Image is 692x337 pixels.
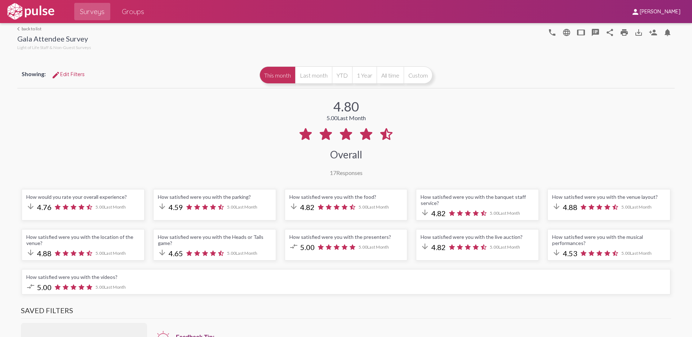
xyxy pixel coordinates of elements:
[37,249,52,258] span: 4.88
[577,28,585,37] mat-icon: tablet
[158,194,271,200] div: How satisfied were you with the parking?
[96,250,126,256] span: 5.00
[300,203,315,211] span: 4.82
[431,209,446,218] span: 4.82
[552,248,561,257] mat-icon: arrow_downward
[26,274,666,280] div: How satisfied were you with the videos?
[46,68,90,81] button: Edit FiltersEdit Filters
[74,3,110,20] a: Surveys
[630,204,652,210] span: Last Month
[352,66,377,84] button: 1 Year
[660,25,675,39] button: Bell
[17,45,91,50] span: Light of Life Staff & Non-Guest Surveys
[26,282,35,291] mat-icon: compare_arrows
[498,244,520,250] span: Last Month
[158,248,167,257] mat-icon: arrow_downward
[377,66,404,84] button: All time
[563,203,577,211] span: 4.88
[421,242,429,251] mat-icon: arrow_downward
[631,25,646,39] button: Download
[625,5,686,18] button: [PERSON_NAME]
[169,203,183,211] span: 4.59
[17,34,91,45] div: Gala Attendee Survey
[22,70,46,77] span: Showing:
[359,204,389,210] span: 5.00
[559,25,574,39] button: language
[631,8,640,16] mat-icon: person
[6,3,56,21] img: white-logo.svg
[663,28,672,37] mat-icon: Bell
[236,250,257,256] span: Last Month
[563,249,577,258] span: 4.53
[640,9,680,15] span: [PERSON_NAME]
[289,234,403,240] div: How satisfied were you with the presenters?
[289,242,298,251] mat-icon: compare_arrows
[621,204,652,210] span: 5.00
[52,71,85,78] span: Edit Filters
[169,249,183,258] span: 4.65
[259,66,295,84] button: This month
[52,71,60,79] mat-icon: Edit Filters
[490,244,520,250] span: 5.00
[330,169,336,176] span: 17
[104,204,126,210] span: Last Month
[104,284,126,290] span: Last Month
[17,27,22,31] mat-icon: arrow_back_ios
[646,25,660,39] button: Person
[330,169,363,176] div: Responses
[545,25,559,39] button: language
[295,66,332,84] button: Last month
[227,204,257,210] span: 5.00
[104,250,126,256] span: Last Month
[591,28,600,37] mat-icon: speaker_notes
[26,194,140,200] div: How would you rate your overall experience?
[367,204,389,210] span: Last Month
[330,148,362,161] div: Overall
[96,204,126,210] span: 5.00
[289,194,403,200] div: How satisfied were you with the food?
[96,284,126,290] span: 5.00
[359,244,389,250] span: 5.00
[649,28,657,37] mat-icon: Person
[332,66,352,84] button: YTD
[21,306,671,319] h3: Saved Filters
[621,250,652,256] span: 5.00
[574,25,588,39] button: tablet
[404,66,432,84] button: Custom
[421,208,429,217] mat-icon: arrow_downward
[548,28,556,37] mat-icon: language
[333,99,359,114] div: 4.80
[562,28,571,37] mat-icon: language
[327,114,366,121] div: 5.00
[634,28,643,37] mat-icon: Download
[289,202,298,211] mat-icon: arrow_downward
[337,114,366,121] span: Last Month
[367,244,389,250] span: Last Month
[17,26,91,31] a: back to list
[552,202,561,211] mat-icon: arrow_downward
[617,25,631,39] a: print
[300,243,315,251] span: 5.00
[490,210,520,216] span: 5.00
[431,243,446,251] span: 4.82
[552,234,666,246] div: How satisfied were you with the musical performances?
[630,250,652,256] span: Last Month
[116,3,150,20] a: Groups
[236,204,257,210] span: Last Month
[605,28,614,37] mat-icon: Share
[37,283,52,292] span: 5.00
[158,202,167,211] mat-icon: arrow_downward
[588,25,603,39] button: speaker_notes
[552,194,666,200] div: How satisfied were you with the venue layout?
[421,194,534,206] div: How satisfied were you with the banquet staff service?
[498,210,520,216] span: Last Month
[26,234,140,246] div: How satisfied were you with the location of the venue?
[26,248,35,257] mat-icon: arrow_downward
[421,234,534,240] div: How satisfied were you with the live auction?
[227,250,257,256] span: 5.00
[80,5,105,18] span: Surveys
[122,5,144,18] span: Groups
[26,202,35,211] mat-icon: arrow_downward
[603,25,617,39] button: Share
[37,203,52,211] span: 4.76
